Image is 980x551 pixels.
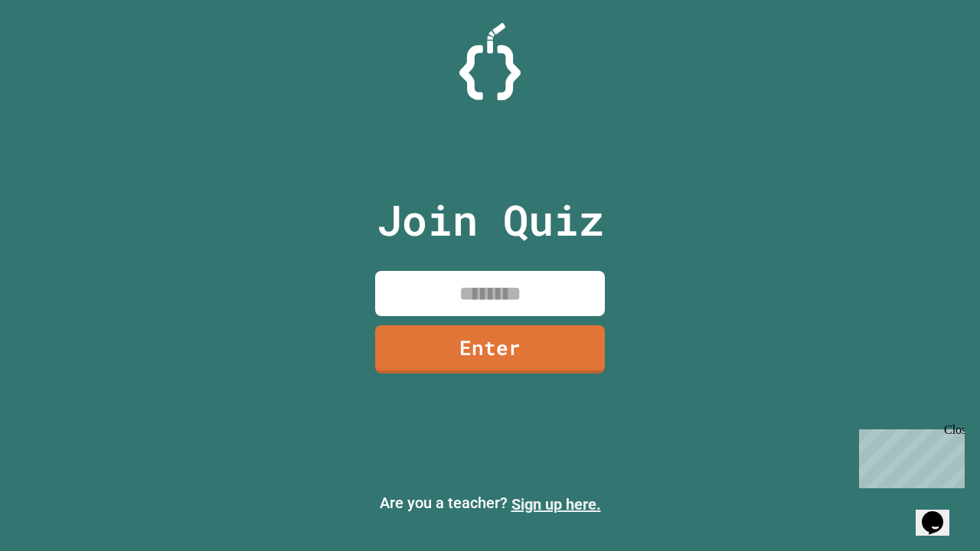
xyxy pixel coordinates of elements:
a: Enter [375,325,605,373]
a: Sign up here. [511,495,601,514]
p: Are you a teacher? [12,491,968,516]
img: Logo.svg [459,23,521,100]
iframe: chat widget [853,423,965,488]
div: Chat with us now!Close [6,6,106,97]
p: Join Quiz [377,188,604,252]
iframe: chat widget [916,490,965,536]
